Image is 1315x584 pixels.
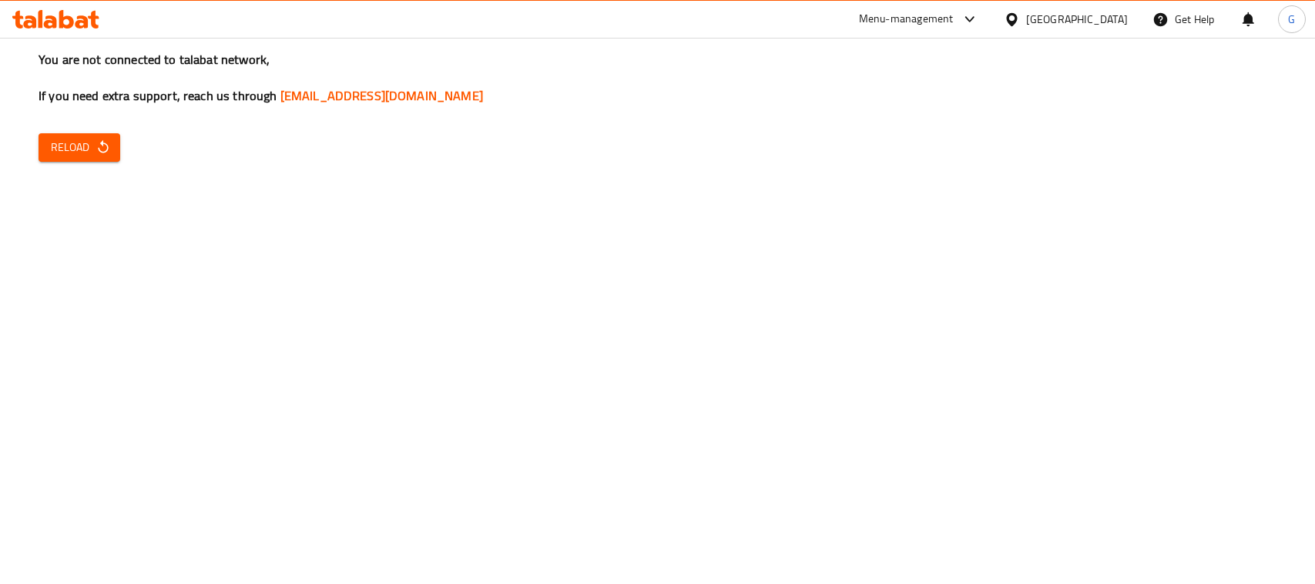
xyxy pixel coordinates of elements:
div: Menu-management [859,10,954,29]
span: G [1288,11,1295,28]
span: Reload [51,138,108,157]
div: [GEOGRAPHIC_DATA] [1026,11,1128,28]
button: Reload [39,133,120,162]
h3: You are not connected to talabat network, If you need extra support, reach us through [39,51,1276,105]
a: [EMAIL_ADDRESS][DOMAIN_NAME] [280,84,483,107]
